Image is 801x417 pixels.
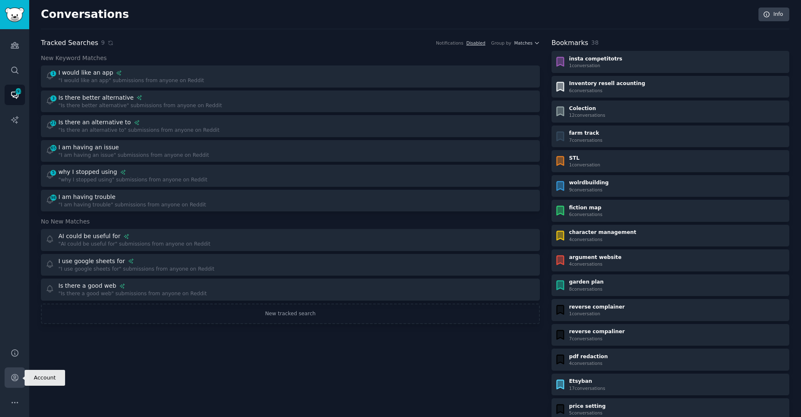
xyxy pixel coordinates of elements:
[569,410,606,416] div: 5 conversation s
[41,115,540,137] a: 21Is there an alternative to"Is there an alternative to" submissions from anyone on Reddit
[569,55,622,63] div: insta competitotrs
[514,40,540,46] button: Matches
[58,281,116,290] div: Is there a good web
[58,102,222,110] div: "Is there better alternative" submissions from anyone on Reddit
[58,257,125,266] div: I use google sheets for
[58,241,210,248] div: "AI could be useful for" submissions from anyone on Reddit
[50,120,57,126] span: 21
[41,38,98,48] h2: Tracked Searches
[58,193,116,201] div: I am having trouble
[569,137,602,143] div: 7 conversation s
[569,360,608,366] div: 4 conversation s
[41,254,540,276] a: I use google sheets for"I use google sheets for" submissions from anyone on Reddit
[466,40,486,45] a: Disabled
[569,162,600,168] div: 1 conversation
[552,225,789,247] a: character management4conversations
[569,130,602,137] div: farm track
[436,40,463,46] div: Notifications
[41,65,540,88] a: 1I would like an app"I would like an app" submissions from anyone on Reddit
[50,170,57,176] span: 5
[5,85,25,105] a: 193
[552,175,789,197] a: wolrdbuilding9conversations
[50,95,57,101] span: 3
[569,112,605,118] div: 12 conversation s
[569,336,625,342] div: 7 conversation s
[569,403,606,410] div: price setting
[58,232,121,241] div: AI could be useful for
[58,93,133,102] div: Is there better alternative
[58,290,207,298] div: "Is there a good web" submissions from anyone on Reddit
[5,8,24,22] img: GummySearch logo
[569,211,602,217] div: 6 conversation s
[552,299,789,321] a: reverse complainer1conversation
[758,8,789,22] a: Info
[569,254,622,261] div: argument website
[569,88,645,93] div: 6 conversation s
[41,54,107,63] span: New Keyword Matches
[50,145,57,151] span: 65
[41,90,540,113] a: 3Is there better alternative"Is there better alternative" submissions from anyone on Reddit
[50,70,57,76] span: 1
[41,140,540,162] a: 65I am having an issue"I am having an issue" submissions from anyone on Reddit
[58,266,214,273] div: "I use google sheets for" submissions from anyone on Reddit
[569,286,604,292] div: 8 conversation s
[552,200,789,222] a: fiction map6conversations
[569,204,602,212] div: fiction map
[569,353,608,361] div: pdf redaction
[15,88,22,94] span: 193
[569,179,609,187] div: wolrdbuilding
[58,168,117,176] div: why I stopped using
[41,279,540,301] a: Is there a good web"Is there a good web" submissions from anyone on Reddit
[552,249,789,271] a: argument website4conversations
[569,385,605,391] div: 17 conversation s
[41,165,540,187] a: 5why I stopped using"why I stopped using" submissions from anyone on Reddit
[552,150,789,172] a: STL1conversation
[552,76,789,98] a: Inventory resell acounting6conversations
[50,195,57,201] span: 98
[58,201,206,209] div: "I am having trouble" submissions from anyone on Reddit
[569,155,600,162] div: STL
[591,39,599,46] span: 38
[491,40,511,46] div: Group by
[569,311,625,317] div: 1 conversation
[552,51,789,73] a: insta competitotrs1conversation
[58,127,219,134] div: "Is there an alternative to" submissions from anyone on Reddit
[41,217,90,226] span: No New Matches
[58,143,119,152] div: I am having an issue
[552,374,789,396] a: Etsyban17conversations
[569,279,604,286] div: garden plan
[569,80,645,88] div: Inventory resell acounting
[41,8,129,21] h2: Conversations
[569,236,636,242] div: 4 conversation s
[552,349,789,371] a: pdf redaction4conversations
[552,38,588,48] h2: Bookmarks
[58,68,113,77] div: I would like an app
[569,378,605,385] div: Etsyban
[569,261,622,267] div: 4 conversation s
[569,328,625,336] div: reverse compaliner
[41,229,540,251] a: AI could be useful for"AI could be useful for" submissions from anyone on Reddit
[569,187,609,193] div: 9 conversation s
[514,40,533,46] span: Matches
[552,324,789,346] a: reverse compaliner7conversations
[569,105,605,113] div: Colection
[552,100,789,123] a: Colection12conversations
[58,176,207,184] div: "why I stopped using" submissions from anyone on Reddit
[101,38,105,47] span: 9
[552,274,789,296] a: garden plan8conversations
[569,229,636,236] div: character management
[58,118,131,127] div: Is there an alternative to
[569,63,622,68] div: 1 conversation
[552,126,789,148] a: farm track7conversations
[58,152,209,159] div: "I am having an issue" submissions from anyone on Reddit
[569,304,625,311] div: reverse complainer
[41,190,540,212] a: 98I am having trouble"I am having trouble" submissions from anyone on Reddit
[41,304,540,324] a: New tracked search
[58,77,204,85] div: "I would like an app" submissions from anyone on Reddit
